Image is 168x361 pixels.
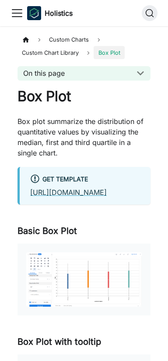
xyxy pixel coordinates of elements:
b: Holistics [45,8,73,18]
p: Box plot summarize the distribution of quantitative values by visualizing the median, first and t... [17,116,150,158]
a: HolisticsHolistics [27,6,73,20]
a: Home page [17,33,34,46]
button: Search (Ctrl+K) [142,5,157,21]
span: Box Plot [94,46,124,59]
a: Custom Chart Library [17,46,83,59]
img: Holistics [27,6,41,20]
button: Toggle navigation bar [10,7,24,20]
span: Custom Charts [45,33,93,46]
a: [URL][DOMAIN_NAME] [30,188,107,197]
h3: Box Plot with tooltip [17,336,150,347]
span: Custom Chart Library [22,50,79,56]
div: Get Template [30,174,140,185]
h3: Basic Box Plot [17,226,150,237]
nav: Breadcrumbs [17,33,150,59]
h1: Box Plot [17,88,150,105]
button: On this page [17,66,150,81]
